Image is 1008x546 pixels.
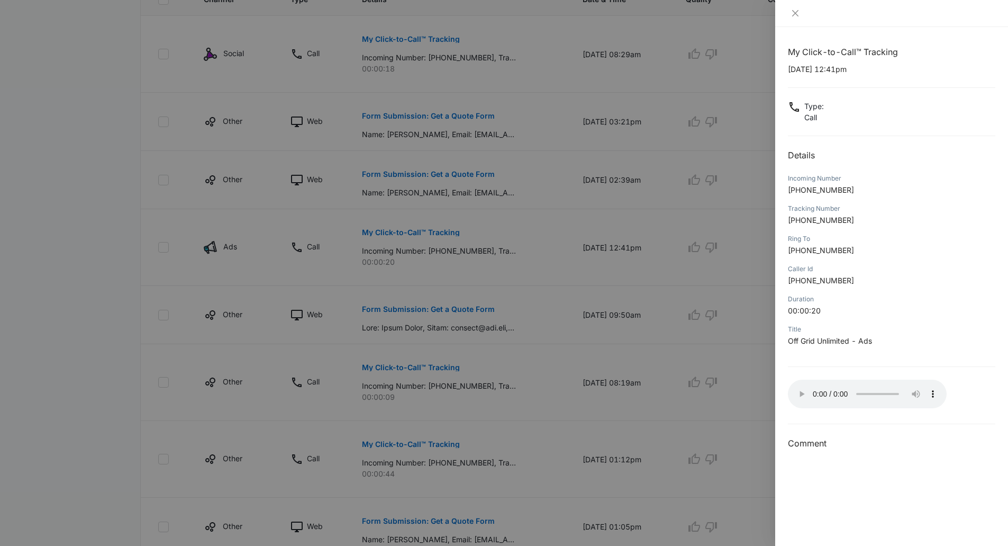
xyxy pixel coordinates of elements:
[791,9,800,17] span: close
[788,204,995,213] div: Tracking Number
[788,46,995,58] h1: My Click-to-Call™ Tracking
[804,112,824,123] p: Call
[788,149,995,162] h2: Details
[788,174,995,183] div: Incoming Number
[788,306,821,315] span: 00:00:20
[788,264,995,274] div: Caller Id
[788,294,995,304] div: Duration
[788,8,803,18] button: Close
[788,325,995,334] div: Title
[788,437,995,450] h3: Comment
[788,246,854,255] span: [PHONE_NUMBER]
[788,336,872,345] span: Off Grid Unlimited - Ads
[804,101,824,112] p: Type :
[788,234,995,244] div: Ring To
[788,216,854,225] span: [PHONE_NUMBER]
[788,185,854,194] span: [PHONE_NUMBER]
[788,276,854,285] span: [PHONE_NUMBER]
[788,64,995,75] p: [DATE] 12:41pm
[788,380,947,408] audio: Your browser does not support the audio tag.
